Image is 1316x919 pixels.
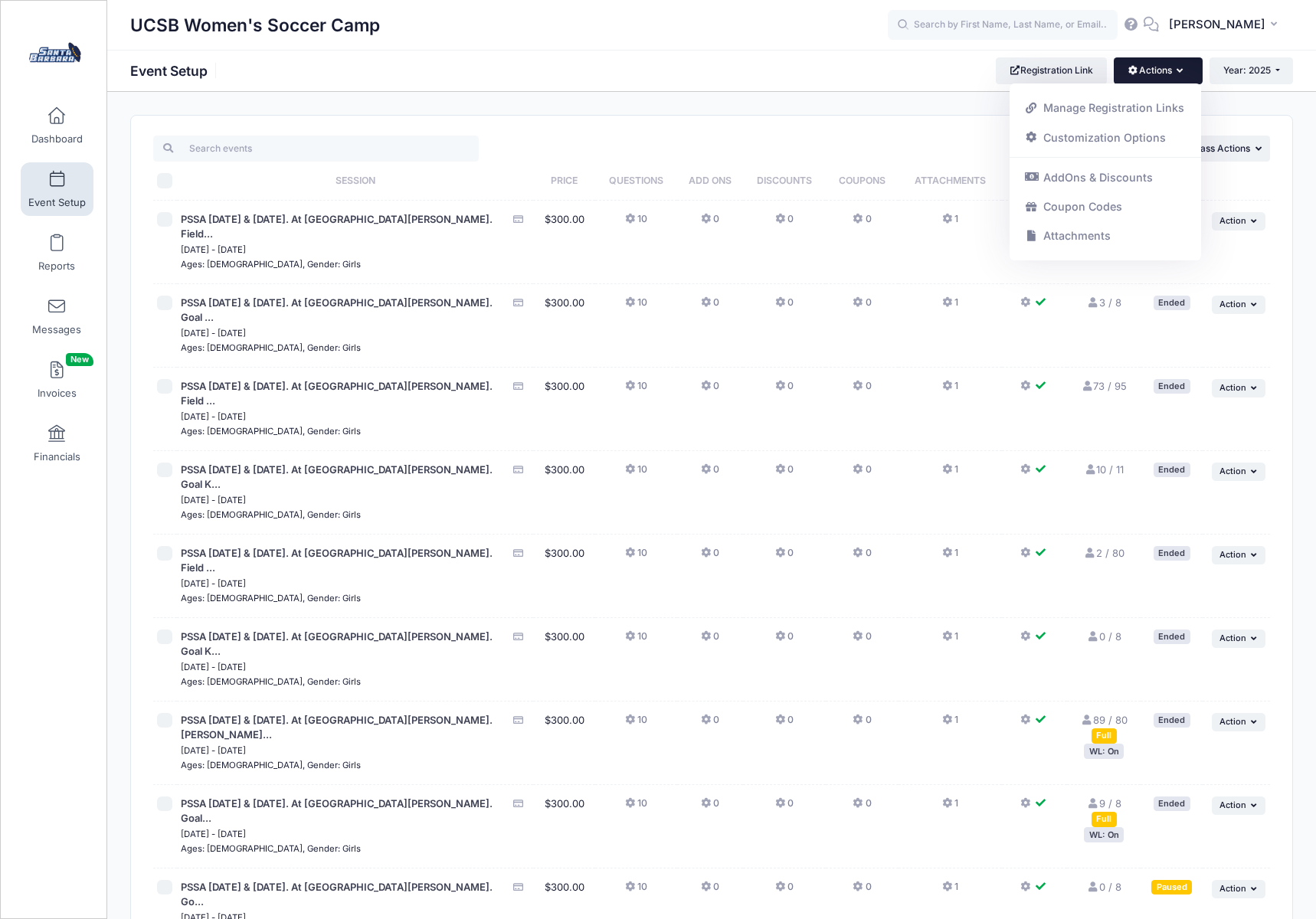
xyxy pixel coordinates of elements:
[689,175,732,186] span: Add Ons
[853,713,871,735] button: 0
[942,880,958,902] button: 1
[1080,714,1127,741] a: 89 / 80 Full
[512,298,525,308] i: Accepting Credit Card Payments
[1219,633,1246,643] span: Action
[1219,716,1246,727] span: Action
[26,24,83,81] img: UCSB Women's Soccer Camp
[1219,549,1246,560] span: Action
[1114,57,1202,83] button: Actions
[625,546,647,568] button: 10
[775,880,794,902] button: 0
[1210,57,1293,83] button: Year: 2025
[21,289,93,343] a: Messages
[181,380,493,407] span: PSSA [DATE] & [DATE]. At [GEOGRAPHIC_DATA][PERSON_NAME]. Field ...
[181,745,246,756] small: [DATE] - [DATE]
[996,57,1107,83] a: Registration Link
[1086,797,1121,825] a: 9 / 8 Full
[1154,296,1190,310] div: Ended
[21,99,93,152] a: Dashboard
[701,713,719,735] button: 0
[625,880,647,902] button: 10
[181,630,493,658] span: PSSA [DATE] & [DATE]. At [GEOGRAPHIC_DATA][PERSON_NAME]. Goal K...
[1192,142,1250,154] span: Mass Actions
[181,259,361,270] small: Ages: [DEMOGRAPHIC_DATA], Gender: Girls
[1086,296,1121,309] a: 3 / 8
[1084,744,1124,758] div: WL: On
[533,284,595,368] td: $300.00
[1084,463,1124,476] a: 10 / 11
[1223,64,1271,76] span: Year: 2025
[181,509,361,520] small: Ages: [DEMOGRAPHIC_DATA], Gender: Girls
[701,880,719,902] button: 0
[512,882,525,892] i: Accepting Credit Card Payments
[701,296,719,318] button: 0
[942,212,958,234] button: 1
[942,379,958,401] button: 1
[625,379,647,401] button: 10
[181,797,493,825] span: PSSA [DATE] & [DATE]. At [GEOGRAPHIC_DATA][PERSON_NAME]. Goal...
[1086,881,1121,893] a: 0 / 8
[609,175,663,186] span: Questions
[181,213,493,240] span: PSSA [DATE] & [DATE]. At [GEOGRAPHIC_DATA][PERSON_NAME]. Field...
[775,379,794,401] button: 0
[31,132,83,146] span: Dashboard
[21,417,93,470] a: Financials
[853,796,871,819] button: 0
[1212,463,1265,481] button: Action
[775,463,794,485] button: 0
[512,465,525,475] i: Accepting Credit Card Payments
[942,546,958,568] button: 1
[1154,713,1190,728] div: Ended
[757,175,812,186] span: Discounts
[1212,379,1265,397] button: Action
[1154,546,1190,561] div: Ended
[1212,546,1265,564] button: Action
[181,843,361,854] small: Ages: [DEMOGRAPHIC_DATA], Gender: Girls
[625,796,647,819] button: 10
[181,881,493,908] span: PSSA [DATE] & [DATE]. At [GEOGRAPHIC_DATA][PERSON_NAME]. Go...
[1179,136,1270,162] button: Mass Actions
[38,260,75,273] span: Reports
[1151,880,1192,894] div: Paused
[1,16,108,89] a: UCSB Women's Soccer Camp
[181,328,246,338] small: [DATE] - [DATE]
[701,463,719,485] button: 0
[533,618,595,702] td: $300.00
[1212,212,1265,231] button: Action
[181,426,361,437] small: Ages: [DEMOGRAPHIC_DATA], Gender: Girls
[677,162,743,201] th: Add Ons
[1017,192,1194,221] a: Coupon Codes
[942,463,958,485] button: 1
[888,10,1118,41] input: Search by First Name, Last Name, or Email...
[899,162,1002,201] th: Attachments
[1219,800,1246,810] span: Action
[181,411,246,422] small: [DATE] - [DATE]
[34,450,80,463] span: Financials
[1081,380,1127,392] a: 73 / 95
[775,546,794,568] button: 0
[181,342,361,353] small: Ages: [DEMOGRAPHIC_DATA], Gender: Girls
[701,379,719,401] button: 0
[942,713,958,735] button: 1
[512,632,525,642] i: Accepting Credit Card Payments
[181,714,493,741] span: PSSA [DATE] & [DATE]. At [GEOGRAPHIC_DATA][PERSON_NAME]. [PERSON_NAME]...
[1017,221,1194,250] a: Attachments
[775,296,794,318] button: 0
[701,630,719,652] button: 0
[181,296,493,324] span: PSSA [DATE] & [DATE]. At [GEOGRAPHIC_DATA][PERSON_NAME]. Goal ...
[153,136,479,162] input: Search events
[1219,466,1246,476] span: Action
[853,296,871,318] button: 0
[130,8,380,43] h1: UCSB Women's Soccer Camp
[533,785,595,868] td: $300.00
[1219,382,1246,393] span: Action
[181,593,361,603] small: Ages: [DEMOGRAPHIC_DATA], Gender: Girls
[1212,713,1265,731] button: Action
[1159,8,1293,43] button: [PERSON_NAME]
[1169,16,1265,33] span: [PERSON_NAME]
[625,212,647,234] button: 10
[625,630,647,652] button: 10
[701,212,719,234] button: 0
[512,715,525,725] i: Accepting Credit Card Payments
[701,546,719,568] button: 0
